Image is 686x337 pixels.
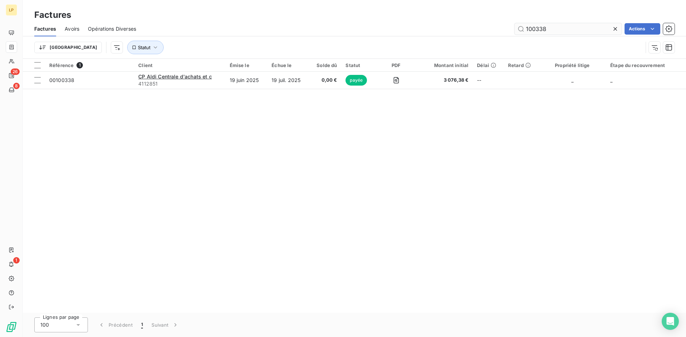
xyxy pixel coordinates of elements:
[13,257,20,264] span: 1
[313,77,337,84] span: 0,00 €
[34,9,71,21] h3: Factures
[6,4,17,16] div: LP
[346,75,367,86] span: payée
[477,62,499,68] div: Délai
[543,62,602,68] div: Propriété litige
[11,68,20,75] span: 26
[473,72,504,89] td: --
[34,25,56,32] span: Factures
[313,62,337,68] div: Solde dû
[625,23,660,35] button: Actions
[610,62,682,68] div: Étape du recouvrement
[381,62,411,68] div: PDF
[34,42,102,53] button: [GEOGRAPHIC_DATA]
[610,77,612,83] span: _
[138,45,150,50] span: Statut
[40,321,49,328] span: 100
[508,62,535,68] div: Retard
[76,62,83,68] span: 1
[138,73,212,80] span: CP Aldi Centrale d'achats et c
[147,317,183,332] button: Suivant
[420,62,469,68] div: Montant initial
[127,41,164,54] button: Statut
[49,77,74,83] span: 00100338
[267,72,309,89] td: 19 juil. 2025
[141,321,143,328] span: 1
[94,317,137,332] button: Précédent
[514,23,622,35] input: Rechercher
[137,317,147,332] button: 1
[65,25,79,32] span: Avoirs
[230,62,263,68] div: Émise le
[662,313,679,330] div: Open Intercom Messenger
[272,62,305,68] div: Échue le
[138,80,221,87] span: 4112851
[225,72,268,89] td: 19 juin 2025
[571,77,573,83] span: _
[13,83,20,89] span: 8
[346,62,372,68] div: Statut
[420,77,469,84] span: 3 076,38 €
[138,62,221,68] div: Client
[49,62,74,68] span: Référence
[6,321,17,333] img: Logo LeanPay
[88,25,136,32] span: Opérations Diverses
